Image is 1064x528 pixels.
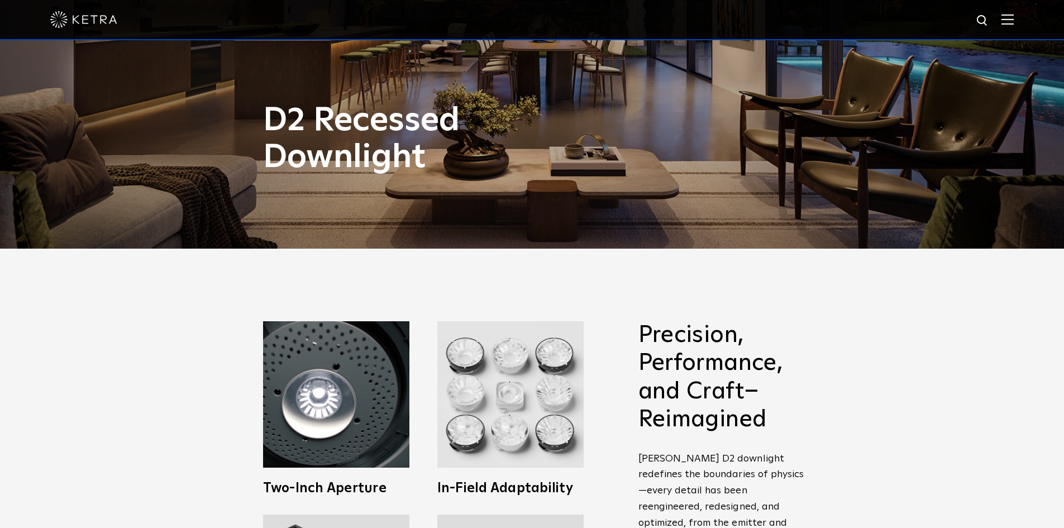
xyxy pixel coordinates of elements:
[638,321,812,434] h2: Precision, Performance, and Craft–Reimagined
[263,482,409,495] h3: Two-Inch Aperture
[437,321,584,468] img: Ketra D2 LED Downlight fixtures with Wireless Control
[1001,14,1014,25] img: Hamburger%20Nav.svg
[50,11,117,28] img: ketra-logo-2019-white
[976,14,990,28] img: search icon
[437,482,584,495] h3: In-Field Adaptability
[263,102,579,176] h1: D2 Recessed Downlight
[263,321,409,468] img: Ketra 2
